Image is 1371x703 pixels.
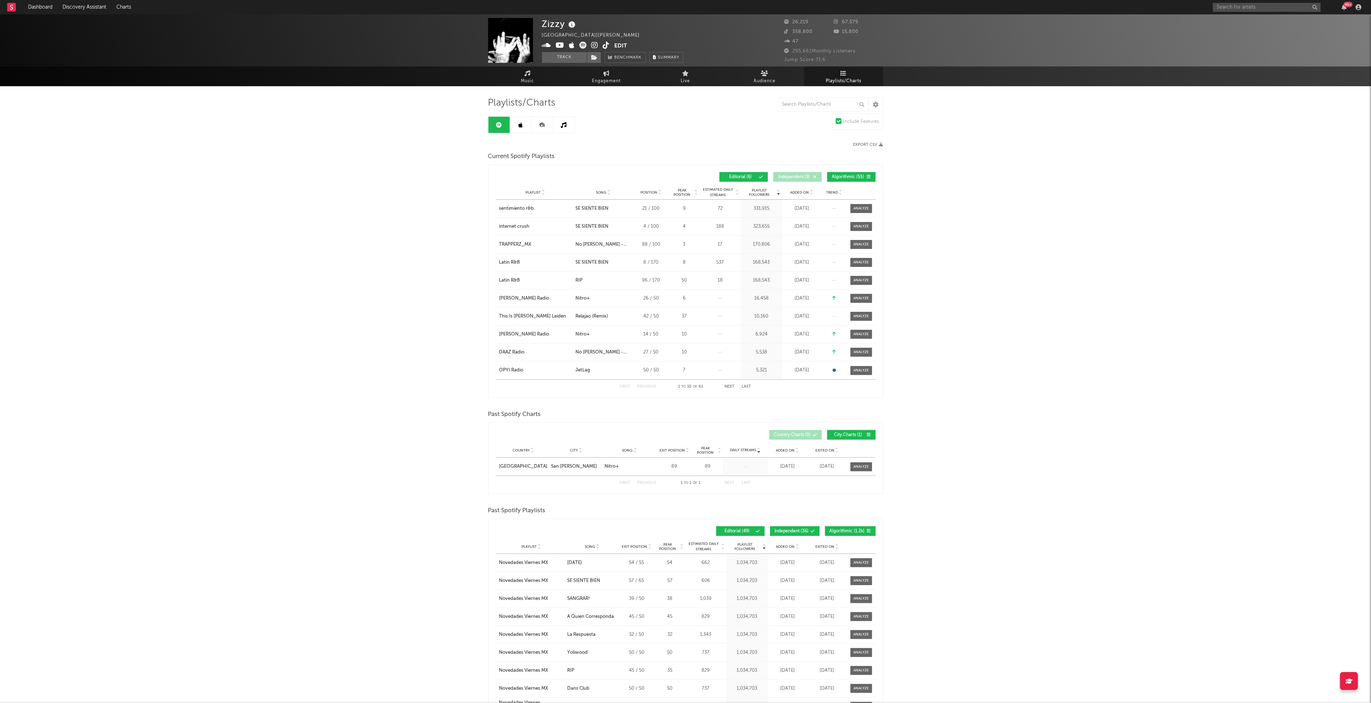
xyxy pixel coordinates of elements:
[499,649,564,656] a: Novedades Viernes MX
[830,529,865,533] span: Algorithmic ( 1.2k )
[701,259,739,266] div: 537
[671,367,698,374] div: 7
[784,277,820,284] div: [DATE]
[499,241,572,248] a: TRAPPERZ_MX
[784,295,820,302] div: [DATE]
[575,277,583,284] div: RIP
[725,385,735,389] button: Next
[567,631,596,638] div: La Respuesta
[687,613,725,620] div: 829
[488,99,556,107] span: Playlists/Charts
[499,205,535,212] div: sentimiento r&b.
[499,685,564,692] a: Novedades Viernes MX
[567,595,590,602] div: SANGRAR!
[809,463,845,470] div: [DATE]
[743,259,781,266] div: 168,543
[635,295,667,302] div: 26 / 50
[657,667,684,674] div: 35
[728,542,762,551] span: Playlist Followers
[778,97,868,112] input: Search Playlists/Charts
[809,613,845,620] div: [DATE]
[657,649,684,656] div: 50
[567,667,574,674] div: RIP
[575,313,608,320] div: Relajao (Remix)
[596,190,606,195] span: Song
[724,175,757,179] span: Editorial ( 6 )
[671,259,698,266] div: 8
[784,331,820,338] div: [DATE]
[513,448,530,453] span: Country
[499,295,550,302] div: [PERSON_NAME] Radio
[671,205,698,212] div: 9
[499,241,532,248] div: TRAPPERZ_MX
[620,385,630,389] button: First
[743,367,781,374] div: 5,321
[567,66,646,86] a: Engagement
[743,205,781,212] div: 331,915
[567,577,600,584] div: SE SIENTE BIEN
[499,349,572,356] a: DAAZ Radio
[815,545,834,549] span: Exited On
[671,331,698,338] div: 10
[635,205,667,212] div: 21 / 100
[605,463,619,470] div: Nitro+
[694,463,721,470] div: 89
[743,331,781,338] div: 6,924
[671,479,710,487] div: 1 1 1
[567,559,617,566] a: [DATE]
[671,313,698,320] div: 37
[499,595,548,602] div: Novedades Viernes MX
[671,383,710,391] div: 1 10 61
[719,172,768,182] button: Editorial(6)
[721,529,754,533] span: Editorial ( 49 )
[649,52,684,63] button: Summary
[499,367,572,374] a: OPYI Radio
[784,223,820,230] div: [DATE]
[770,631,806,638] div: [DATE]
[567,577,617,584] a: SE SIENTE BIEN
[843,117,879,126] div: Include Features
[1344,2,1353,7] div: 99 +
[687,577,725,584] div: 606
[605,463,655,470] a: Nitro+
[809,577,845,584] div: [DATE]
[657,577,684,584] div: 57
[499,277,520,284] div: Latin R&B
[832,175,865,179] span: Algorithmic ( 55 )
[728,559,766,566] div: 1,034,703
[784,259,820,266] div: [DATE]
[542,52,587,63] button: Track
[575,259,608,266] div: SE SIENTE BIEN
[635,259,667,266] div: 8 / 170
[499,631,548,638] div: Novedades Viernes MX
[499,349,525,356] div: DAAZ Radio
[499,295,572,302] a: [PERSON_NAME] Radio
[622,545,647,549] span: Exit Position
[687,649,725,656] div: 737
[784,39,799,44] span: 47
[488,152,555,161] span: Current Spotify Playlists
[567,613,615,620] div: A Quien Corresponda.
[658,463,691,470] div: 89
[809,685,845,692] div: [DATE]
[575,349,631,356] div: No [PERSON_NAME] - Remix
[742,385,751,389] button: Last
[551,463,601,470] a: San [PERSON_NAME]
[499,595,564,602] a: Novedades Viernes MX
[701,205,739,212] div: 72
[499,577,564,584] a: Novedades Viernes MX
[671,277,698,284] div: 50
[567,685,589,692] div: Dans Club
[499,463,548,470] div: [GEOGRAPHIC_DATA]
[826,77,861,85] span: Playlists/Charts
[575,295,590,302] div: Nitro+
[659,448,685,453] span: Exit Position
[635,331,667,338] div: 14 / 50
[809,667,845,674] div: [DATE]
[499,223,572,230] a: internet crush
[605,52,646,63] a: Benchmark
[567,631,617,638] a: La Respuesta
[657,559,684,566] div: 54
[585,545,595,549] span: Song
[784,205,820,212] div: [DATE]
